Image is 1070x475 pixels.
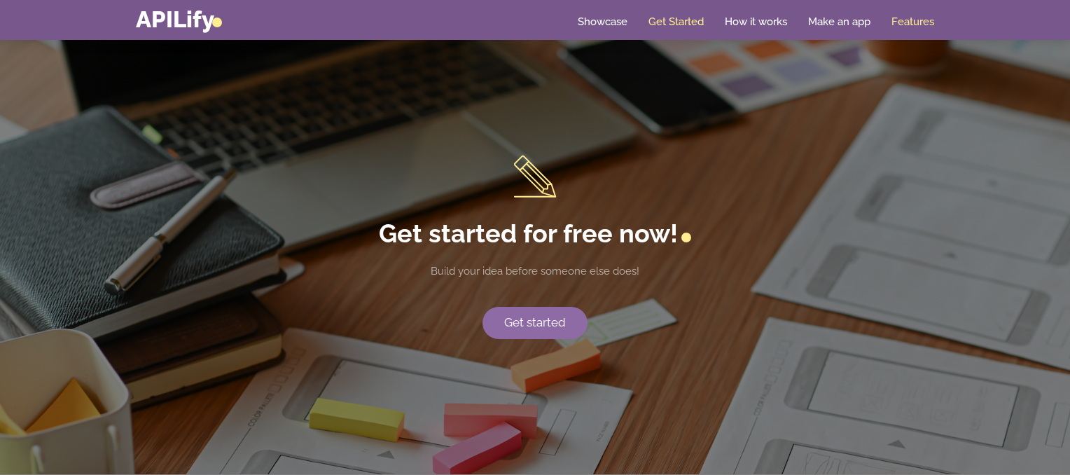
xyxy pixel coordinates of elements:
a: Get started [482,307,588,339]
h2: Get started for free now! [341,219,730,249]
a: Features [891,15,934,29]
a: Make an app [808,15,870,29]
a: Get Started [648,15,704,29]
a: APILify [136,6,222,33]
a: Showcase [578,15,627,29]
a: How it works [725,15,787,29]
p: Build your idea before someone else does! [341,263,730,280]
